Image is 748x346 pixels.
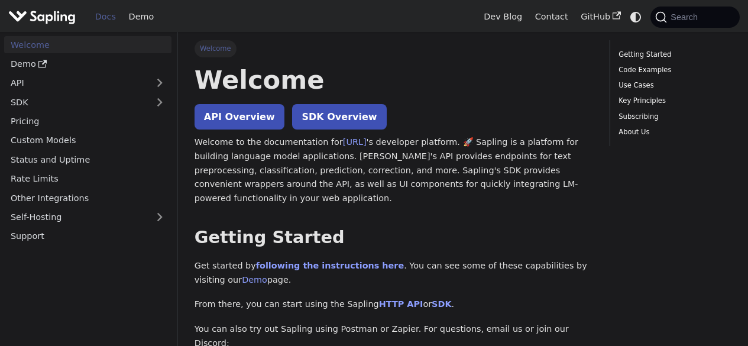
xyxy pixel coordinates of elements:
[4,132,171,149] a: Custom Models
[195,227,592,248] h2: Getting Started
[4,228,171,245] a: Support
[477,8,528,26] a: Dev Blog
[432,299,451,309] a: SDK
[574,8,627,26] a: GitHub
[4,209,171,226] a: Self-Hosting
[256,261,404,270] a: following the instructions here
[627,8,645,25] button: Switch between dark and light mode (currently system mode)
[4,170,171,187] a: Rate Limits
[195,298,592,312] p: From there, you can start using the Sapling or .
[195,104,284,130] a: API Overview
[343,137,367,147] a: [URL]
[529,8,575,26] a: Contact
[619,127,727,138] a: About Us
[195,135,592,206] p: Welcome to the documentation for 's developer platform. 🚀 Sapling is a platform for building lang...
[619,80,727,91] a: Use Cases
[148,75,171,92] button: Expand sidebar category 'API'
[667,12,705,22] span: Search
[8,8,80,25] a: Sapling.aiSapling.ai
[148,93,171,111] button: Expand sidebar category 'SDK'
[4,93,148,111] a: SDK
[619,49,727,60] a: Getting Started
[4,56,171,73] a: Demo
[122,8,160,26] a: Demo
[4,36,171,53] a: Welcome
[619,111,727,122] a: Subscribing
[195,259,592,287] p: Get started by . You can see some of these capabilities by visiting our page.
[650,7,739,28] button: Search (Command+K)
[4,113,171,130] a: Pricing
[195,40,592,57] nav: Breadcrumbs
[619,64,727,76] a: Code Examples
[292,104,386,130] a: SDK Overview
[89,8,122,26] a: Docs
[619,95,727,106] a: Key Principles
[242,275,267,284] a: Demo
[379,299,423,309] a: HTTP API
[195,40,237,57] span: Welcome
[195,64,592,96] h1: Welcome
[4,151,171,168] a: Status and Uptime
[4,75,148,92] a: API
[8,8,76,25] img: Sapling.ai
[4,189,171,206] a: Other Integrations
